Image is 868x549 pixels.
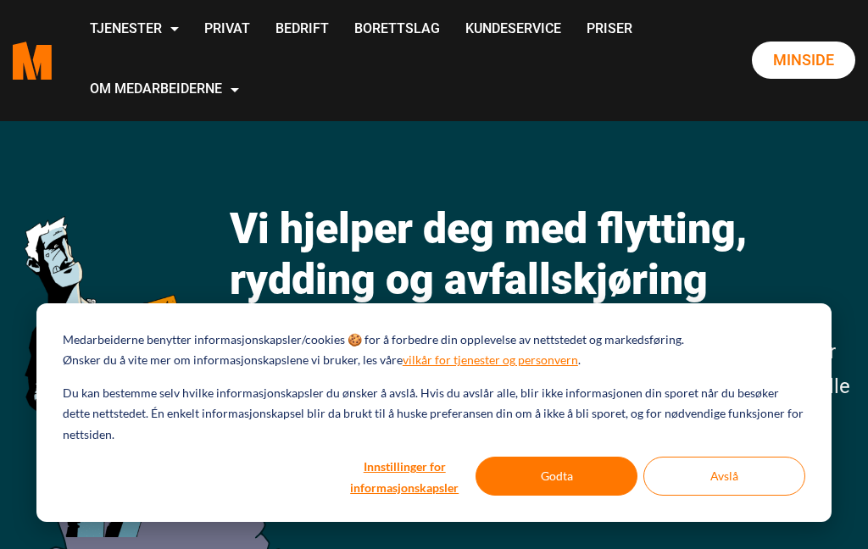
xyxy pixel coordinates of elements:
a: vilkår for tjenester og personvern [403,350,578,371]
p: Ønsker du å vite mer om informasjonskapslene vi bruker, les våre . [63,350,581,371]
h1: Vi hjelper deg med flytting, rydding og avfallskjøring [230,203,855,305]
a: Minside [752,42,855,79]
button: Innstillinger for informasjonskapsler [339,457,470,496]
img: medarbeiderne man icon optimized [13,165,204,537]
a: Om Medarbeiderne [77,60,252,120]
div: Cookie banner [36,303,832,522]
p: Medarbeiderne benytter informasjonskapsler/cookies 🍪 for å forbedre din opplevelse av nettstedet ... [63,330,684,351]
button: Avslå [643,457,805,496]
button: Godta [476,457,637,496]
p: Du kan bestemme selv hvilke informasjonskapsler du ønsker å avslå. Hvis du avslår alle, blir ikke... [63,383,805,446]
a: Medarbeiderne start page [13,29,52,92]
